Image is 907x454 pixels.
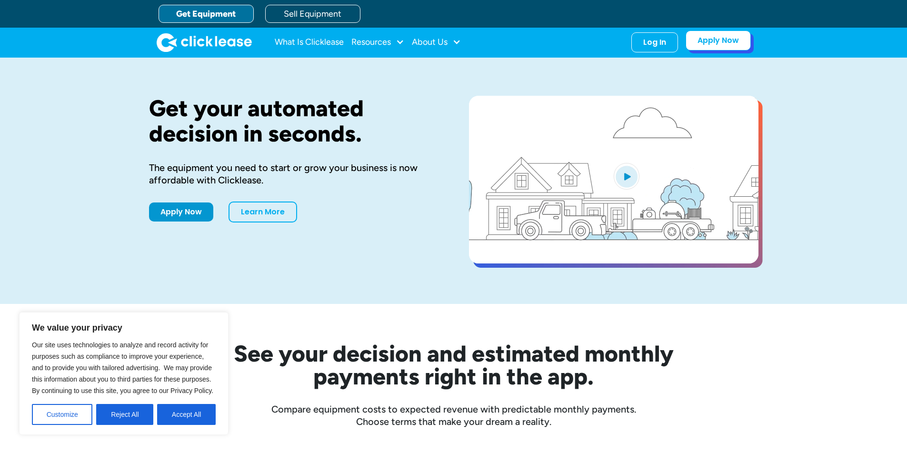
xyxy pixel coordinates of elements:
a: Learn More [229,202,297,222]
a: open lightbox [469,96,758,263]
div: Compare equipment costs to expected revenue with predictable monthly payments. Choose terms that ... [149,403,758,428]
h1: Get your automated decision in seconds. [149,96,439,146]
div: Log In [643,38,666,47]
img: Blue play button logo on a light blue circular background [614,163,639,190]
a: Sell Equipment [265,5,360,23]
span: Our site uses technologies to analyze and record activity for purposes such as compliance to impr... [32,341,213,394]
button: Accept All [157,404,216,425]
div: About Us [412,33,461,52]
a: What Is Clicklease [275,33,344,52]
a: Apply Now [149,202,213,222]
a: home [157,33,252,52]
button: Customize [32,404,92,425]
a: Apply Now [686,30,751,50]
div: The equipment you need to start or grow your business is now affordable with Clicklease. [149,161,439,186]
a: Get Equipment [159,5,254,23]
div: Resources [351,33,404,52]
p: We value your privacy [32,322,216,333]
button: Reject All [96,404,153,425]
h2: See your decision and estimated monthly payments right in the app. [187,342,720,388]
div: We value your privacy [19,312,229,435]
img: Clicklease logo [157,33,252,52]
